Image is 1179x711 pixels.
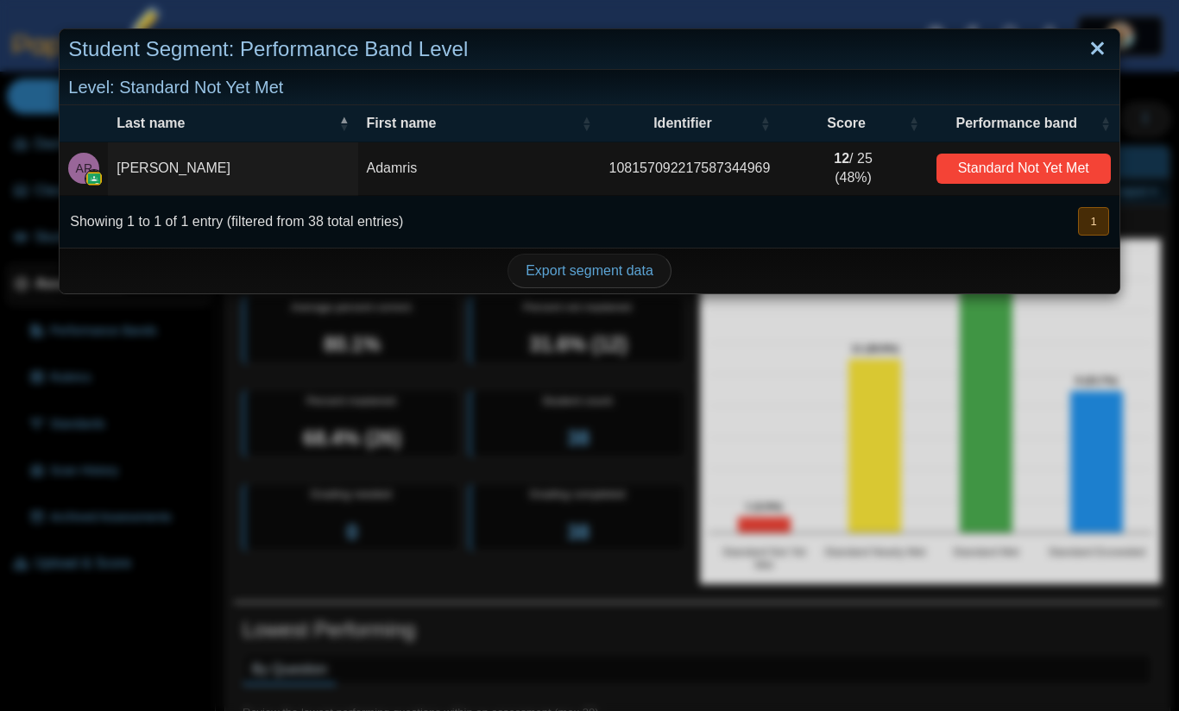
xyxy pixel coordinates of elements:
span: Adamris Rodriguez [76,162,92,174]
a: Close [1084,35,1111,64]
td: / 25 (48%) [779,142,927,196]
span: Identifier : Activate to sort [760,115,770,132]
span: Score : Activate to sort [909,115,919,132]
nav: pagination [1076,207,1108,236]
span: Export segment data [526,263,653,278]
div: Level: Standard Not Yet Met [60,70,1119,105]
span: Last name : Activate to invert sorting [339,115,350,132]
span: Identifier [609,114,757,133]
span: First name [367,114,578,133]
div: Showing 1 to 1 of 1 entry (filtered from 38 total entries) [60,196,403,248]
div: Student Segment: Performance Band Level [60,29,1119,70]
a: Export segment data [508,254,671,288]
span: Performance band [936,114,1097,133]
span: First name : Activate to sort [582,115,592,132]
span: Last name [117,114,335,133]
b: 12 [834,151,849,166]
span: Score [787,114,905,133]
div: Standard Not Yet Met [936,154,1111,184]
td: 108157092217587344969 [601,142,779,196]
td: Adamris [358,142,601,196]
img: googleClassroom-logo.png [85,170,103,187]
span: Performance band : Activate to sort [1100,115,1111,132]
button: 1 [1078,207,1108,236]
td: [PERSON_NAME] [108,142,357,196]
